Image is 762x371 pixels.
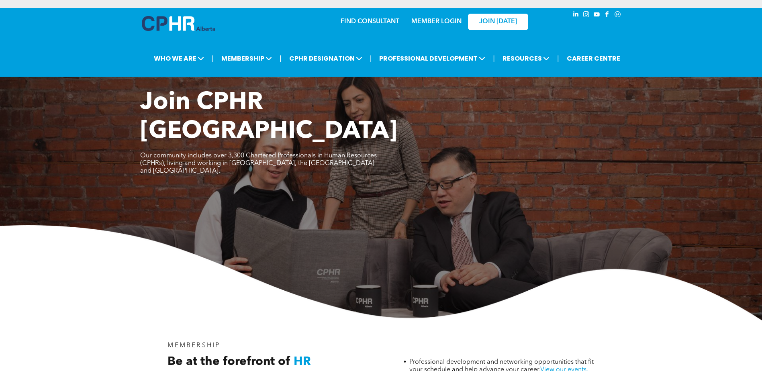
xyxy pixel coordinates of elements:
a: Social network [613,10,622,21]
a: CAREER CENTRE [564,51,623,66]
span: RESOURCES [500,51,552,66]
a: JOIN [DATE] [468,14,528,30]
a: MEMBER LOGIN [411,18,462,25]
span: MEMBERSHIP [168,342,220,349]
li: | [493,50,495,67]
a: FIND CONSULTANT [341,18,399,25]
span: HR [294,356,311,368]
span: MEMBERSHIP [219,51,274,66]
img: A blue and white logo for cp alberta [142,16,215,31]
span: WHO WE ARE [151,51,206,66]
span: CPHR DESIGNATION [287,51,365,66]
a: linkedin [572,10,580,21]
a: youtube [592,10,601,21]
li: | [370,50,372,67]
a: facebook [603,10,612,21]
li: | [212,50,214,67]
span: PROFESSIONAL DEVELOPMENT [377,51,488,66]
li: | [557,50,559,67]
a: instagram [582,10,591,21]
span: Join CPHR [GEOGRAPHIC_DATA] [140,91,397,144]
span: JOIN [DATE] [479,18,517,26]
li: | [280,50,282,67]
span: Be at the forefront of [168,356,290,368]
span: Our community includes over 3,300 Chartered Professionals in Human Resources (CPHRs), living and ... [140,153,377,174]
